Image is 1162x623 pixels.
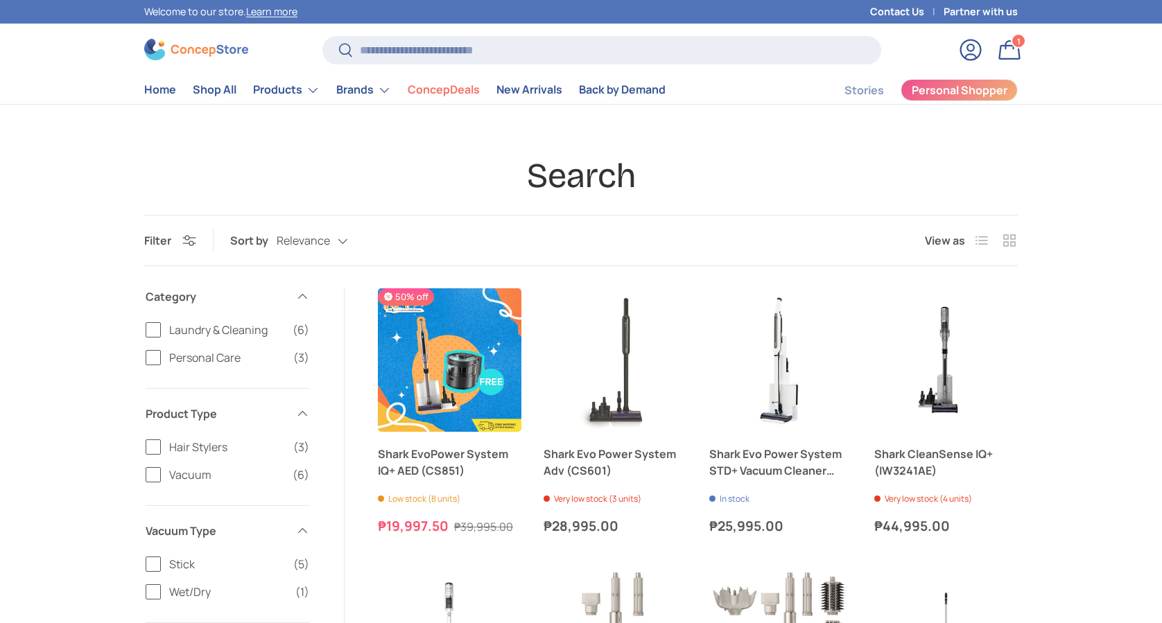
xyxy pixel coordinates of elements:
[912,85,1007,96] span: Personal Shopper
[336,76,391,104] a: Brands
[293,556,309,572] span: (5)
[293,466,309,483] span: (6)
[169,556,285,572] span: Stick
[378,446,521,479] a: Shark EvoPower System IQ+ AED (CS851)
[293,349,309,366] span: (3)
[293,322,309,338] span: (6)
[193,76,236,103] a: Shop All
[169,439,285,455] span: Hair Stylers
[874,288,1018,432] a: Shark CleanSense IQ+ (IW3241AE)
[844,77,884,104] a: Stories
[328,76,399,104] summary: Brands
[146,272,309,322] summary: Category
[544,288,687,432] a: Shark Evo Power System Adv (CS601)
[496,76,562,103] a: New Arrivals
[870,4,944,19] a: Contact Us
[146,389,309,439] summary: Product Type
[378,288,521,432] a: Shark EvoPower System IQ+ AED (CS851)
[544,446,687,479] a: Shark Evo Power System Adv (CS601)
[709,446,853,479] a: Shark Evo Power System STD+ Vacuum Cleaner (CS150PHAE)
[169,466,284,483] span: Vacuum
[144,155,1018,198] h1: Search
[811,76,1018,104] nav: Secondary
[146,506,309,556] summary: Vacuum Type
[146,405,287,422] span: Product Type
[253,76,320,104] a: Products
[277,234,330,247] span: Relevance
[874,446,1018,479] a: Shark CleanSense IQ+ (IW3241AE)
[230,232,277,249] label: Sort by
[579,76,666,103] a: Back by Demand
[144,233,171,248] span: Filter
[169,322,284,338] span: Laundry & Cleaning
[144,39,248,60] img: ConcepStore
[144,4,297,19] p: Welcome to our store.
[144,76,176,103] a: Home
[246,5,297,18] a: Learn more
[925,232,965,249] span: View as
[709,288,853,432] a: Shark Evo Power System STD+ Vacuum Cleaner (CS150PHAE)
[293,439,309,455] span: (3)
[146,523,287,539] span: Vacuum Type
[169,349,285,366] span: Personal Care
[144,233,196,248] button: Filter
[1017,35,1021,46] span: 1
[901,79,1018,101] a: Personal Shopper
[245,76,328,104] summary: Products
[378,288,434,306] span: 50% off
[408,76,480,103] a: ConcepDeals
[295,583,309,600] span: (1)
[944,4,1018,19] a: Partner with us
[144,76,666,104] nav: Primary
[277,229,376,253] button: Relevance
[146,288,287,305] span: Category
[169,583,287,600] span: Wet/Dry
